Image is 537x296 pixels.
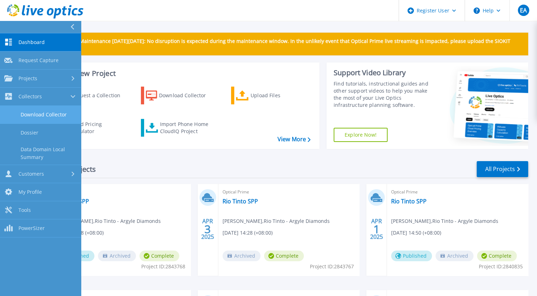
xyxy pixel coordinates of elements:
span: PowerSizer [18,225,45,231]
span: [PERSON_NAME] , Rio Tinto - Argyle Diamonds [54,217,161,225]
div: APR 2025 [201,216,214,242]
a: Cloud Pricing Calculator [50,119,130,137]
div: Upload Files [251,88,307,103]
span: 3 [204,226,211,232]
span: Project ID: 2843768 [141,263,185,270]
span: Optical Prime [391,188,524,196]
div: Support Video Library [334,68,435,77]
span: EA [520,7,527,13]
h3: Start a New Project [50,70,310,77]
span: Complete [264,251,304,261]
div: Download Collector [159,88,216,103]
span: Project ID: 2840835 [479,263,523,270]
p: Scheduled Maintenance [DATE][DATE]: No disruption is expected during the maintenance window. In t... [53,38,522,50]
span: [DATE] 14:50 (+08:00) [391,229,441,237]
a: All Projects [477,161,528,177]
span: Archived [435,251,473,261]
a: Explore Now! [334,128,388,142]
div: Request a Collection [71,88,127,103]
a: Request a Collection [50,87,130,104]
span: Projects [18,75,37,82]
span: Project ID: 2843767 [310,263,354,270]
a: Rio Tinto SPP [391,198,427,205]
span: Optical Prime [54,188,186,196]
a: Upload Files [231,87,310,104]
span: Dashboard [18,39,45,45]
div: Cloud Pricing Calculator [70,121,126,135]
span: Tools [18,207,31,213]
div: APR 2025 [370,216,383,242]
span: Archived [98,251,136,261]
span: [DATE] 14:28 (+08:00) [223,229,273,237]
span: Complete [139,251,179,261]
a: Rio Tinto SPP [223,198,258,205]
span: Archived [223,251,261,261]
span: Request Capture [18,57,59,64]
span: 1 [373,226,380,232]
div: Import Phone Home CloudIQ Project [160,121,215,135]
span: My Profile [18,189,42,195]
span: [PERSON_NAME] , Rio Tinto - Argyle Diamonds [391,217,498,225]
span: [PERSON_NAME] , Rio Tinto - Argyle Diamonds [223,217,330,225]
span: Collectors [18,93,42,100]
span: Optical Prime [223,188,355,196]
span: Published [391,251,432,261]
a: View More [278,136,311,143]
a: Download Collector [141,87,220,104]
div: Find tutorials, instructional guides and other support videos to help you make the most of your L... [334,80,435,109]
span: Complete [477,251,517,261]
span: Customers [18,171,44,177]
